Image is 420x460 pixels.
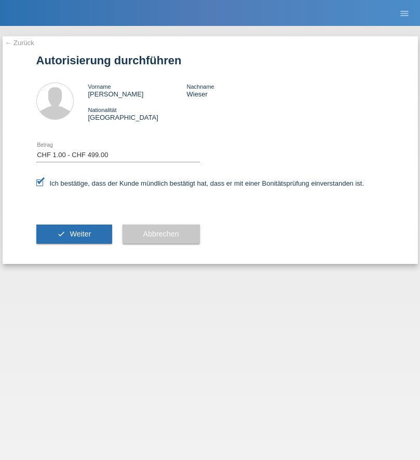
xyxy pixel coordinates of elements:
span: Weiter [70,230,91,238]
a: menu [394,10,415,16]
i: check [57,230,65,238]
div: [GEOGRAPHIC_DATA] [88,106,187,121]
span: Abbrechen [143,230,179,238]
span: Vorname [88,83,111,90]
div: [PERSON_NAME] [88,82,187,98]
span: Nachname [186,83,214,90]
h1: Autorisierung durchführen [36,54,384,67]
button: check Weiter [36,225,112,244]
span: Nationalität [88,107,117,113]
i: menu [399,8,410,19]
label: Ich bestätige, dass der Kunde mündlich bestätigt hat, dass er mit einer Bonitätsprüfung einversta... [36,179,364,187]
a: ← Zurück [5,39,34,47]
button: Abbrechen [123,225,200,244]
div: Wieser [186,82,285,98]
